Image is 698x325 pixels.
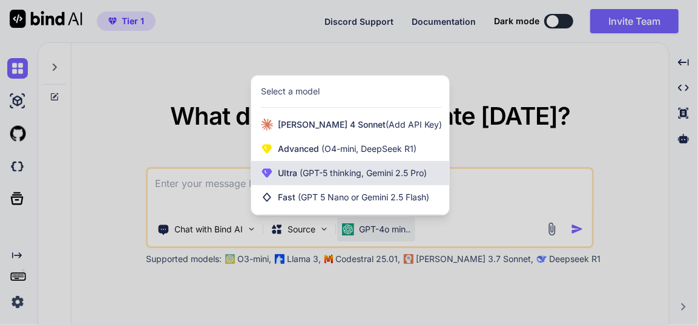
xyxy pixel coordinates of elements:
[278,143,416,155] span: Advanced
[386,119,442,130] span: (Add API Key)
[278,119,442,131] span: [PERSON_NAME] 4 Sonnet
[319,143,416,154] span: (O4-mini, DeepSeek R1)
[261,85,320,97] div: Select a model
[278,191,429,203] span: Fast
[278,167,427,179] span: Ultra
[298,192,429,202] span: (GPT 5 Nano or Gemini 2.5 Flash)
[297,168,427,178] span: (GPT-5 thinking, Gemini 2.5 Pro)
